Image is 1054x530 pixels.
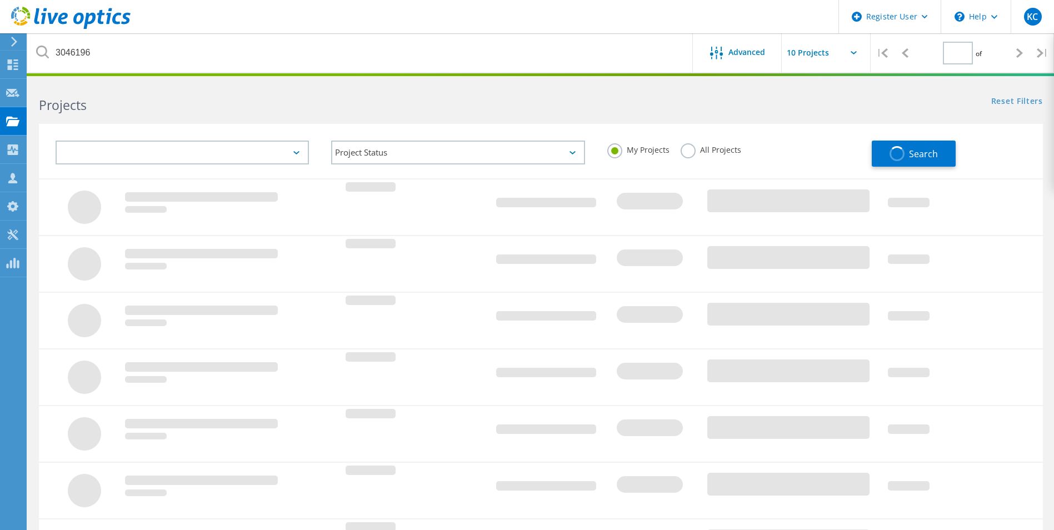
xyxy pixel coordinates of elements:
[681,143,741,154] label: All Projects
[871,33,893,73] div: |
[955,12,965,22] svg: \n
[11,23,131,31] a: Live Optics Dashboard
[1027,12,1038,21] span: KC
[331,141,585,164] div: Project Status
[39,96,87,114] b: Projects
[976,49,982,58] span: of
[607,143,670,154] label: My Projects
[872,141,956,167] button: Search
[991,97,1043,107] a: Reset Filters
[728,48,765,56] span: Advanced
[909,148,938,160] span: Search
[28,33,693,72] input: Search projects by name, owner, ID, company, etc
[1031,33,1054,73] div: |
